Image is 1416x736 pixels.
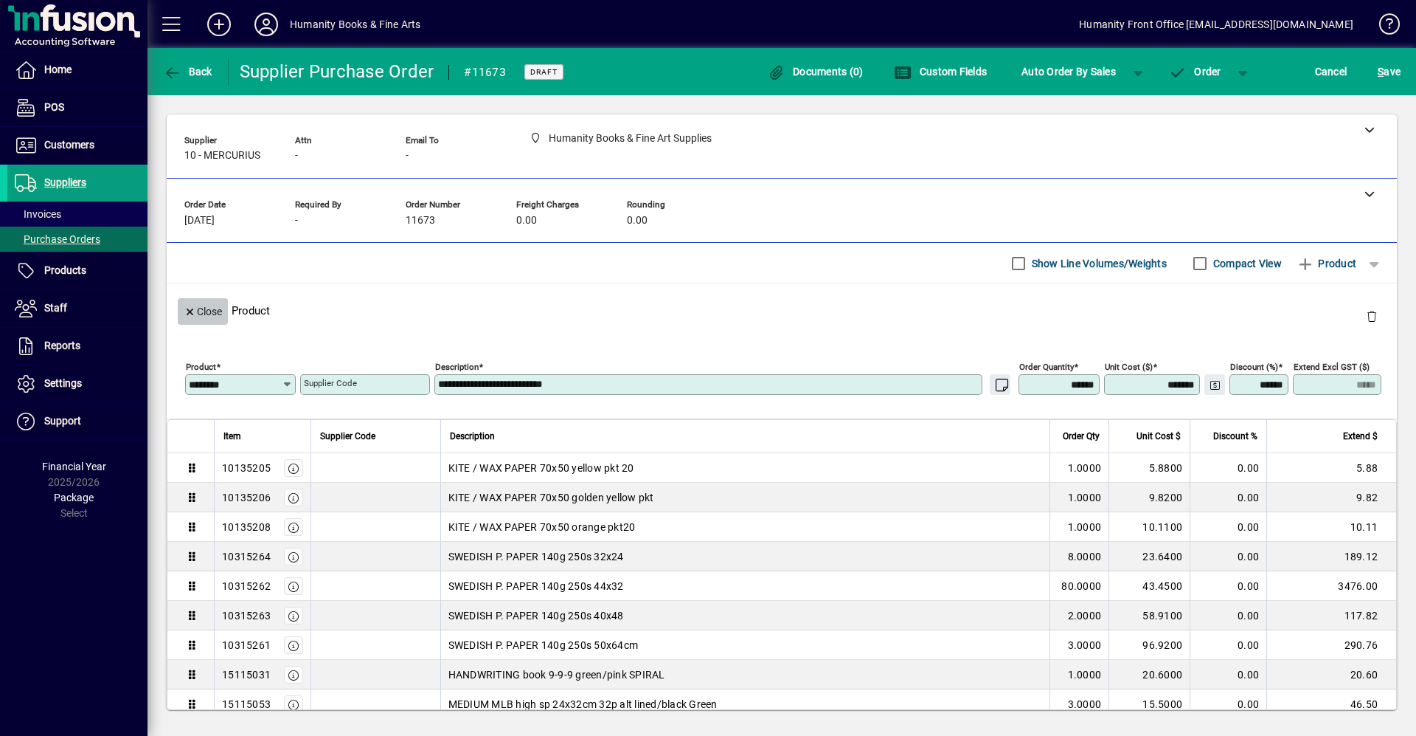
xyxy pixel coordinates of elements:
button: Order [1162,58,1229,85]
span: Home [44,63,72,75]
div: Supplier Purchase Order [240,60,434,83]
span: Package [54,492,94,503]
td: 1.0000 [1049,512,1108,542]
td: 1.0000 [1049,660,1108,689]
a: Products [7,252,147,289]
button: Save [1374,58,1404,85]
div: 10315261 [222,638,271,653]
span: Settings [44,377,82,389]
td: 9.82 [1266,483,1396,512]
span: Item [223,428,241,444]
td: 3.0000 [1049,689,1108,719]
span: ave [1378,60,1401,83]
span: SWEDISH P. PAPER 140g 250s 44x32 [448,579,624,594]
span: - [295,215,298,227]
span: Cancel [1315,60,1347,83]
span: Extend $ [1343,428,1378,444]
span: Documents (0) [768,66,864,78]
a: Staff [7,290,147,327]
span: Staff [44,302,67,314]
div: 10135205 [222,461,271,475]
span: 0.00 [516,215,537,227]
td: 15.5000 [1108,689,1190,719]
td: 290.76 [1266,630,1396,660]
button: Product [1289,250,1364,277]
td: 8.0000 [1049,542,1108,571]
app-page-header-button: Back [147,58,229,85]
span: HANDWRITING book 9-9-9 green/pink SPIRAL [448,667,665,682]
button: Change Price Levels [1204,374,1225,395]
td: 46.50 [1266,689,1396,719]
button: Documents (0) [764,58,867,85]
td: 0.00 [1190,660,1266,689]
td: 80.0000 [1049,571,1108,601]
span: Close [184,300,222,324]
button: Auto Order By Sales [1014,58,1123,85]
button: Close [178,298,228,325]
td: 10.11 [1266,512,1396,542]
mat-label: Unit Cost ($) [1105,362,1153,372]
span: Unit Cost $ [1136,428,1181,444]
td: 0.00 [1190,542,1266,571]
span: KITE / WAX PAPER 70x50 orange pkt20 [448,520,636,534]
button: Cancel [1311,58,1351,85]
a: Knowledge Base [1368,3,1398,51]
app-page-header-button: Close [174,304,232,317]
a: Reports [7,328,147,365]
mat-label: Supplier Code [304,378,357,388]
span: MEDIUM MLB high sp 24x32cm 32p alt lined/black Green [448,697,718,712]
td: 1.0000 [1049,453,1108,483]
td: 9.8200 [1108,483,1190,512]
td: 0.00 [1190,571,1266,601]
div: 10315262 [222,579,271,594]
mat-label: Extend excl GST ($) [1294,362,1370,372]
mat-label: Description [435,362,479,372]
mat-label: Product [186,362,216,372]
span: Description [450,428,495,444]
div: #11673 [464,61,506,84]
span: Products [44,264,86,276]
span: Supplier Code [320,428,375,444]
td: 58.9100 [1108,601,1190,630]
td: 3476.00 [1266,571,1396,601]
td: 23.6400 [1108,542,1190,571]
span: KITE / WAX PAPER 70x50 golden yellow pkt [448,490,654,505]
td: 0.00 [1190,630,1266,660]
span: Order [1169,66,1221,78]
td: 10.1100 [1108,512,1190,542]
span: Invoices [15,208,61,220]
div: 10135206 [222,490,271,505]
td: 96.9200 [1108,630,1190,660]
span: 0.00 [627,215,648,227]
button: Profile [243,11,290,38]
td: 20.6000 [1108,660,1190,689]
mat-label: Discount (%) [1230,362,1278,372]
a: Support [7,403,147,440]
div: 10315264 [222,549,271,564]
div: 15115031 [222,667,271,682]
td: 0.00 [1190,689,1266,719]
td: 0.00 [1190,512,1266,542]
button: Add [195,11,243,38]
span: - [406,150,409,162]
span: SWEDISH P. PAPER 140g 250s 50x64cm [448,638,639,653]
div: Product [167,283,1397,337]
span: Reports [44,340,80,351]
span: S [1378,66,1384,78]
span: Support [44,415,81,427]
span: Order Qty [1063,428,1100,444]
app-page-header-button: Delete [1354,309,1389,323]
td: 43.4500 [1108,571,1190,601]
span: Discount % [1213,428,1257,444]
td: 0.00 [1190,601,1266,630]
mat-label: Order Quantity [1019,362,1074,372]
span: Financial Year [42,461,106,472]
div: Humanity Books & Fine Arts [290,13,421,36]
span: POS [44,101,64,113]
a: Home [7,52,147,89]
button: Back [159,58,216,85]
a: Settings [7,365,147,402]
td: 0.00 [1190,483,1266,512]
span: Custom Fields [894,66,987,78]
a: Invoices [7,202,147,227]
